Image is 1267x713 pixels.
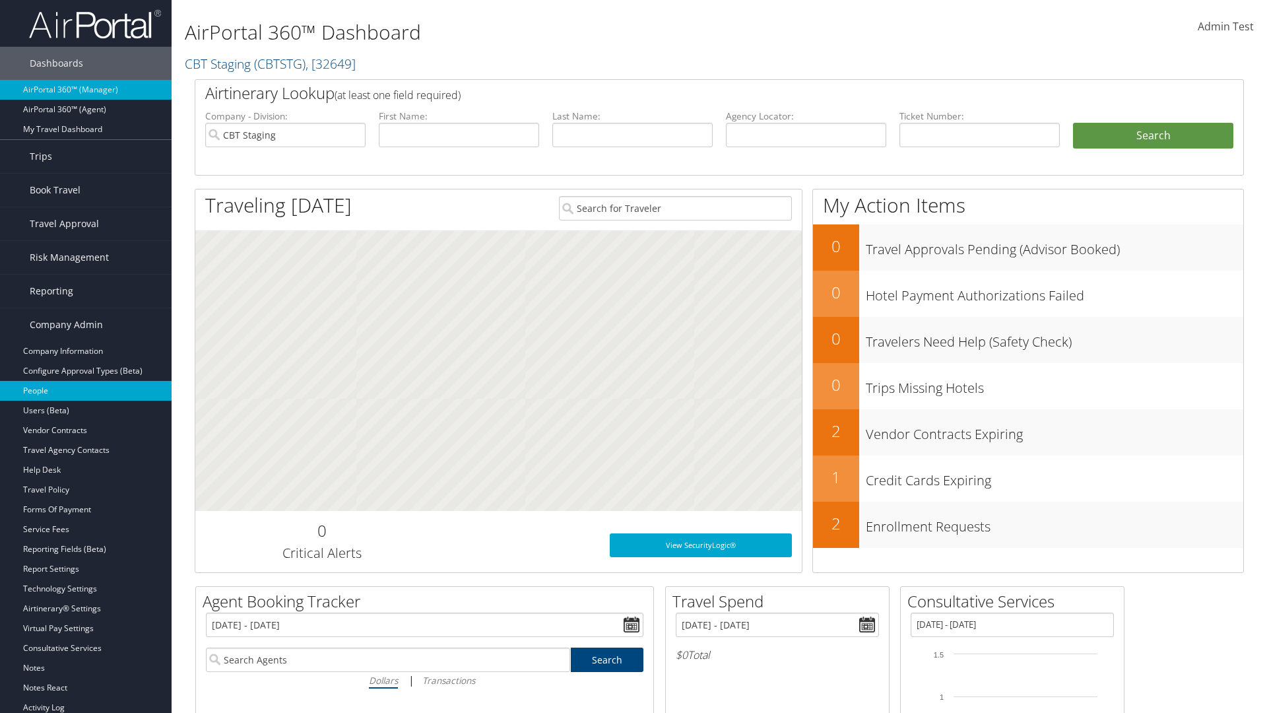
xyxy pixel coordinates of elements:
a: 1Credit Cards Expiring [813,456,1243,502]
i: Dollars [369,674,398,687]
h6: Total [676,648,879,662]
tspan: 1.5 [934,651,944,659]
h3: Travelers Need Help (Safety Check) [866,326,1243,351]
h3: Hotel Payment Authorizations Failed [866,280,1243,305]
a: 0Travelers Need Help (Safety Check) [813,317,1243,363]
label: Agency Locator: [726,110,886,123]
h1: AirPortal 360™ Dashboard [185,18,897,46]
img: airportal-logo.png [29,9,161,40]
input: Search Agents [206,648,570,672]
h3: Credit Cards Expiring [866,465,1243,490]
a: Admin Test [1198,7,1254,48]
h2: Travel Spend [672,590,889,613]
a: CBT Staging [185,55,356,73]
h2: Consultative Services [907,590,1124,613]
tspan: 1 [940,693,944,701]
span: Reporting [30,275,73,308]
span: Book Travel [30,174,81,207]
label: Ticket Number: [899,110,1060,123]
i: Transactions [422,674,475,687]
span: ( CBTSTG ) [254,55,306,73]
span: Risk Management [30,241,109,274]
span: Trips [30,140,52,173]
h1: My Action Items [813,191,1243,219]
a: 0Trips Missing Hotels [813,363,1243,409]
a: 0Hotel Payment Authorizations Failed [813,271,1243,317]
span: Dashboards [30,47,83,80]
a: View SecurityLogic® [610,533,792,557]
h2: 1 [813,466,859,489]
h2: 0 [813,281,859,304]
a: 0Travel Approvals Pending (Advisor Booked) [813,224,1243,271]
span: Admin Test [1198,19,1254,34]
h2: 0 [813,235,859,257]
span: $0 [676,648,688,662]
h2: Agent Booking Tracker [203,590,653,613]
a: 2Vendor Contracts Expiring [813,409,1243,456]
span: Company Admin [30,308,103,341]
label: Company - Division: [205,110,366,123]
h3: Trips Missing Hotels [866,372,1243,397]
div: | [206,672,643,689]
h2: 0 [205,520,438,542]
h3: Enrollment Requests [866,511,1243,536]
h2: 2 [813,420,859,442]
h2: Airtinerary Lookup [205,82,1146,104]
h2: 2 [813,512,859,535]
span: (at least one field required) [335,88,461,102]
input: Search for Traveler [559,196,792,221]
label: Last Name: [552,110,713,123]
button: Search [1073,123,1233,149]
label: First Name: [379,110,539,123]
span: , [ 32649 ] [306,55,356,73]
h2: 0 [813,327,859,350]
a: 2Enrollment Requests [813,502,1243,548]
a: Search [571,648,644,672]
h2: 0 [813,374,859,396]
h3: Travel Approvals Pending (Advisor Booked) [866,234,1243,259]
h3: Critical Alerts [205,544,438,562]
h3: Vendor Contracts Expiring [866,419,1243,444]
span: Travel Approval [30,207,99,240]
h1: Traveling [DATE] [205,191,352,219]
